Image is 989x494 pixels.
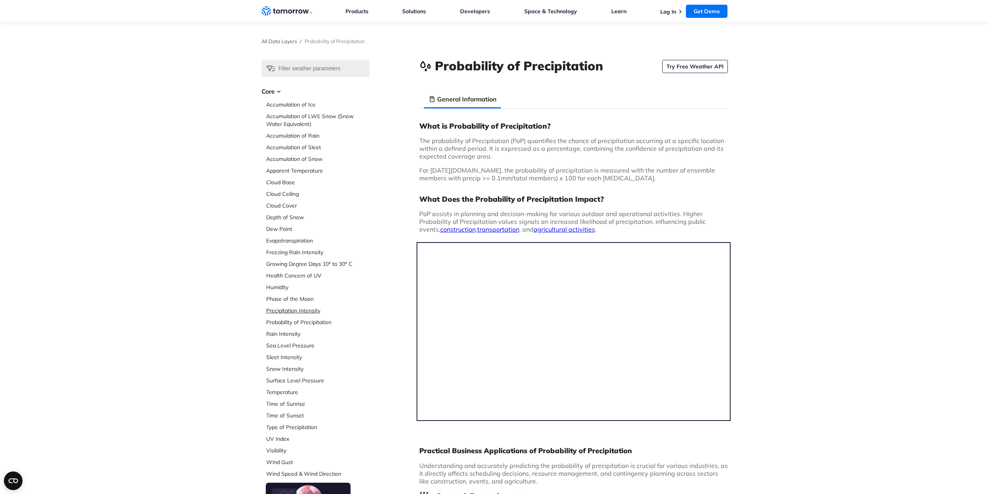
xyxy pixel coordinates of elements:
[266,353,370,361] a: Sleet Intensity
[266,295,370,303] a: Phase of the Moon
[524,8,577,15] a: Space & Technology
[305,38,365,44] span: Probability of Precipitation
[266,272,370,279] a: Health Concern of UV
[477,225,519,233] a: transportation
[419,194,728,204] h3: What Does the Probability of Precipitation Impact?
[300,38,302,44] span: /
[266,237,370,244] a: Evapotranspiration
[266,470,370,478] a: Wind Speed & Wind Direction
[345,8,368,15] a: Products
[262,60,370,77] input: Filter weather parameters
[662,60,728,73] a: Try Free Weather API
[266,365,370,373] a: Snow Intensity
[266,190,370,198] a: Cloud Ceiling
[266,458,370,466] a: Wind Gust
[611,8,626,15] a: Learn
[424,90,501,108] li: General Information
[266,167,370,175] a: Apparent Temperature
[266,112,370,128] a: Accumulation of LWE Snow (Snow Water Equivalent)
[4,471,23,490] button: Open CMP widget
[266,423,370,431] a: Type of Precipitation
[266,412,370,419] a: Time of Sunset
[660,8,676,15] a: Log In
[266,132,370,140] a: Accumulation of Rain
[437,94,497,104] h3: General Information
[419,137,724,160] span: The probability of Precipitation (PoP) quantifies the chance of precipitation occurring at a spec...
[266,388,370,396] a: Temperature
[402,8,426,15] a: Solutions
[266,435,370,443] a: UV Index
[435,57,603,74] h1: Probability of Precipitation
[266,447,370,454] a: Visibility
[266,318,370,326] a: Probability of Precipitation
[266,330,370,338] a: Rain Intensity
[419,210,706,233] span: PoP assists in planning and decision-making for various outdoor and operational activities. Highe...
[266,307,370,314] a: Precipitation Intensity
[460,8,490,15] a: Developers
[266,377,370,384] a: Surface Level Pressure
[266,101,370,108] a: Accumulation of Ice
[266,178,370,186] a: Cloud Base
[686,5,727,18] a: Get Demo
[266,248,370,256] a: Freezing Rain Intensity
[266,283,370,291] a: Humidity
[419,462,728,485] span: Understanding and accurately predicting the probability of precipitation is crucial for various i...
[266,143,370,151] a: Accumulation of Sleet
[262,87,370,96] h3: Core
[419,121,728,131] h3: What is Probability of Precipitation?
[266,155,370,163] a: Accumulation of Snow
[419,446,728,456] h2: Practical Business Applications of Probability of Precipitation
[440,225,476,233] a: construction
[266,213,370,221] a: Depth of Snow
[266,342,370,349] a: Sea Level Pressure
[266,202,370,209] a: Cloud Cover
[262,5,312,17] a: Home link
[266,260,370,268] a: Growing Degree Days 10° to 30° C
[266,225,370,233] a: Dew Point
[266,400,370,408] a: Time of Sunrise
[262,38,297,44] a: All Data Layers
[534,225,595,233] a: agricultural activities
[419,166,715,182] span: For [DATE][DOMAIN_NAME], the probability of precipitation is measured with the number of ensemble...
